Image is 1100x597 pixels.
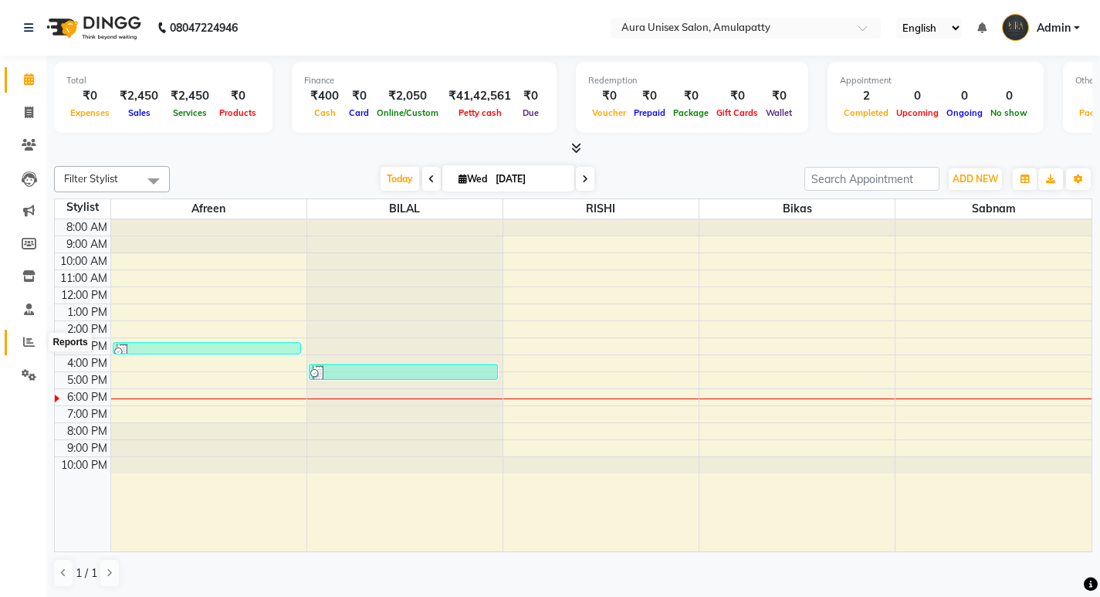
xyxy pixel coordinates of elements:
[895,199,1092,219] span: Sabnam
[66,74,260,87] div: Total
[345,87,373,105] div: ₹0
[373,107,442,118] span: Online/Custom
[712,107,762,118] span: Gift Cards
[63,219,110,236] div: 8:00 AM
[588,107,630,118] span: Voucher
[762,87,796,105] div: ₹0
[669,87,712,105] div: ₹0
[66,87,113,105] div: ₹0
[307,199,503,219] span: BILAL
[39,6,145,49] img: logo
[304,74,544,87] div: Finance
[840,107,892,118] span: Completed
[588,87,630,105] div: ₹0
[630,87,669,105] div: ₹0
[113,343,301,354] div: ranthan, TK01, 03:15 PM-04:00 PM, Facial - Kanpeki (Pro Matte)
[1037,20,1071,36] span: Admin
[64,321,110,338] div: 2:00 PM
[215,87,260,105] div: ₹0
[987,87,1031,105] div: 0
[64,440,110,456] div: 9:00 PM
[66,107,113,118] span: Expenses
[113,87,164,105] div: ₹2,450
[310,365,497,379] div: bilal, TK02, 04:30 PM-05:30 PM, Hair - Hair Cut,Hair - Hair Cut
[669,107,712,118] span: Package
[111,199,306,219] span: afreen
[840,87,892,105] div: 2
[804,167,939,191] input: Search Appointment
[519,107,543,118] span: Due
[953,173,998,185] span: ADD NEW
[310,107,340,118] span: Cash
[699,199,895,219] span: bikas
[64,389,110,405] div: 6:00 PM
[64,406,110,422] div: 7:00 PM
[442,87,517,105] div: ₹41,42,561
[588,74,796,87] div: Redemption
[987,107,1031,118] span: No show
[949,168,1002,190] button: ADD NEW
[49,333,91,351] div: Reports
[630,107,669,118] span: Prepaid
[345,107,373,118] span: Card
[164,87,215,105] div: ₹2,450
[57,270,110,287] div: 11:00 AM
[517,87,544,105] div: ₹0
[943,107,987,118] span: Ongoing
[943,87,987,105] div: 0
[169,107,211,118] span: Services
[215,107,260,118] span: Products
[55,199,110,215] div: Stylist
[373,87,442,105] div: ₹2,050
[170,6,238,49] b: 08047224946
[491,168,568,191] input: 2025-09-03
[124,107,154,118] span: Sales
[304,87,345,105] div: ₹400
[381,167,419,191] span: Today
[455,173,491,185] span: Wed
[892,107,943,118] span: Upcoming
[1002,14,1029,41] img: Admin
[712,87,762,105] div: ₹0
[64,355,110,371] div: 4:00 PM
[57,253,110,270] div: 10:00 AM
[64,172,118,185] span: Filter Stylist
[64,423,110,439] div: 8:00 PM
[58,457,110,473] div: 10:00 PM
[840,74,1031,87] div: Appointment
[455,107,506,118] span: Petty cash
[58,287,110,304] div: 12:00 PM
[892,87,943,105] div: 0
[64,372,110,388] div: 5:00 PM
[503,199,699,219] span: RISHI
[762,107,796,118] span: Wallet
[63,236,110,253] div: 9:00 AM
[64,304,110,321] div: 1:00 PM
[76,565,97,582] span: 1 / 1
